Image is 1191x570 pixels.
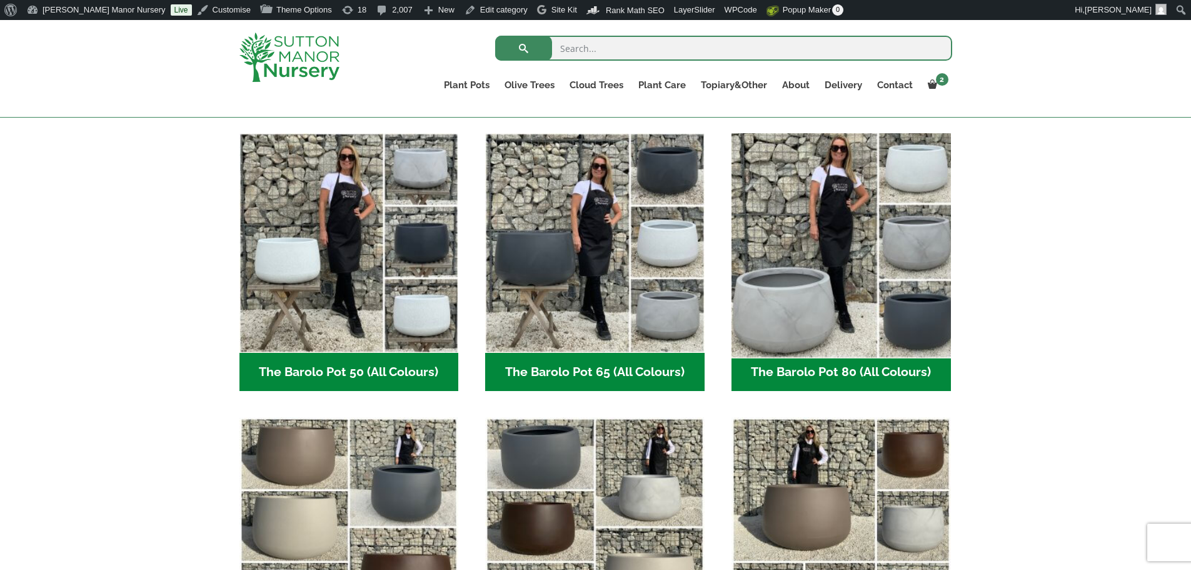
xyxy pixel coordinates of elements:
[239,33,339,82] img: logo
[1085,5,1152,14] span: [PERSON_NAME]
[239,133,459,353] img: The Barolo Pot 50 (All Colours)
[551,5,577,14] span: Site Kit
[775,76,817,94] a: About
[606,6,665,15] span: Rank Math SEO
[239,353,459,392] h2: The Barolo Pot 50 (All Colours)
[726,128,956,358] img: The Barolo Pot 80 (All Colours)
[485,353,705,392] h2: The Barolo Pot 65 (All Colours)
[562,76,631,94] a: Cloud Trees
[495,36,952,61] input: Search...
[239,133,459,391] a: Visit product category The Barolo Pot 50 (All Colours)
[817,76,870,94] a: Delivery
[920,76,952,94] a: 2
[731,133,951,391] a: Visit product category The Barolo Pot 80 (All Colours)
[485,133,705,391] a: Visit product category The Barolo Pot 65 (All Colours)
[497,76,562,94] a: Olive Trees
[693,76,775,94] a: Topiary&Other
[485,133,705,353] img: The Barolo Pot 65 (All Colours)
[631,76,693,94] a: Plant Care
[171,4,192,16] a: Live
[870,76,920,94] a: Contact
[731,353,951,392] h2: The Barolo Pot 80 (All Colours)
[436,76,497,94] a: Plant Pots
[936,73,948,86] span: 2
[832,4,843,16] span: 0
